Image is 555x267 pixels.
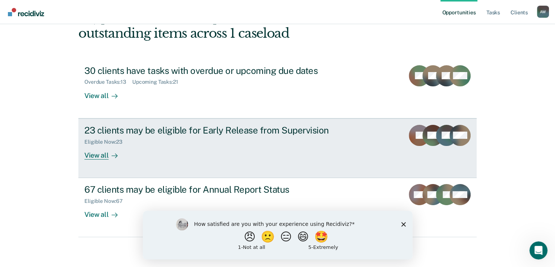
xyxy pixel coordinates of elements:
div: View all [84,204,127,219]
div: 30 clients have tasks with overdue or upcoming due dates [84,65,349,76]
div: Upcoming Tasks : 21 [132,79,184,85]
div: View all [84,145,127,160]
a: 67 clients may be eligible for Annual Report StatusEligible Now:67View all [78,178,477,237]
div: A W [537,6,549,18]
div: 23 clients may be eligible for Early Release from Supervision [84,125,349,136]
div: 67 clients may be eligible for Annual Report Status [84,184,349,195]
div: Overdue Tasks : 13 [84,79,132,85]
div: Eligible Now : 67 [84,198,129,204]
a: 30 clients have tasks with overdue or upcoming due datesOverdue Tasks:13Upcoming Tasks:21View all [78,59,477,118]
img: Recidiviz [8,8,44,16]
button: Profile dropdown button [537,6,549,18]
div: Hi, [PERSON_NAME]. We’ve found some outstanding items across 1 caseload [78,10,397,41]
div: View all [84,85,127,100]
iframe: Intercom live chat [529,241,547,259]
iframe: Survey by Kim from Recidiviz [143,211,413,259]
div: Eligible Now : 23 [84,139,128,145]
a: 23 clients may be eligible for Early Release from SupervisionEligible Now:23View all [78,118,477,178]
